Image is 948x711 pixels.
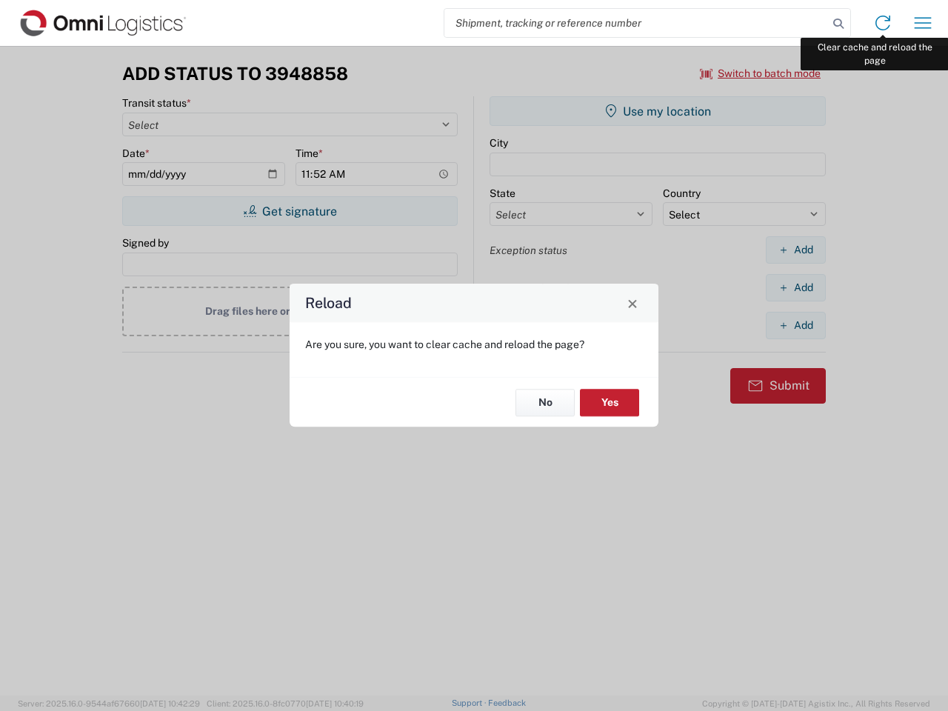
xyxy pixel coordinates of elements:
input: Shipment, tracking or reference number [444,9,828,37]
h4: Reload [305,293,352,314]
button: Close [622,293,643,313]
button: Yes [580,389,639,416]
p: Are you sure, you want to clear cache and reload the page? [305,338,643,351]
button: No [515,389,575,416]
